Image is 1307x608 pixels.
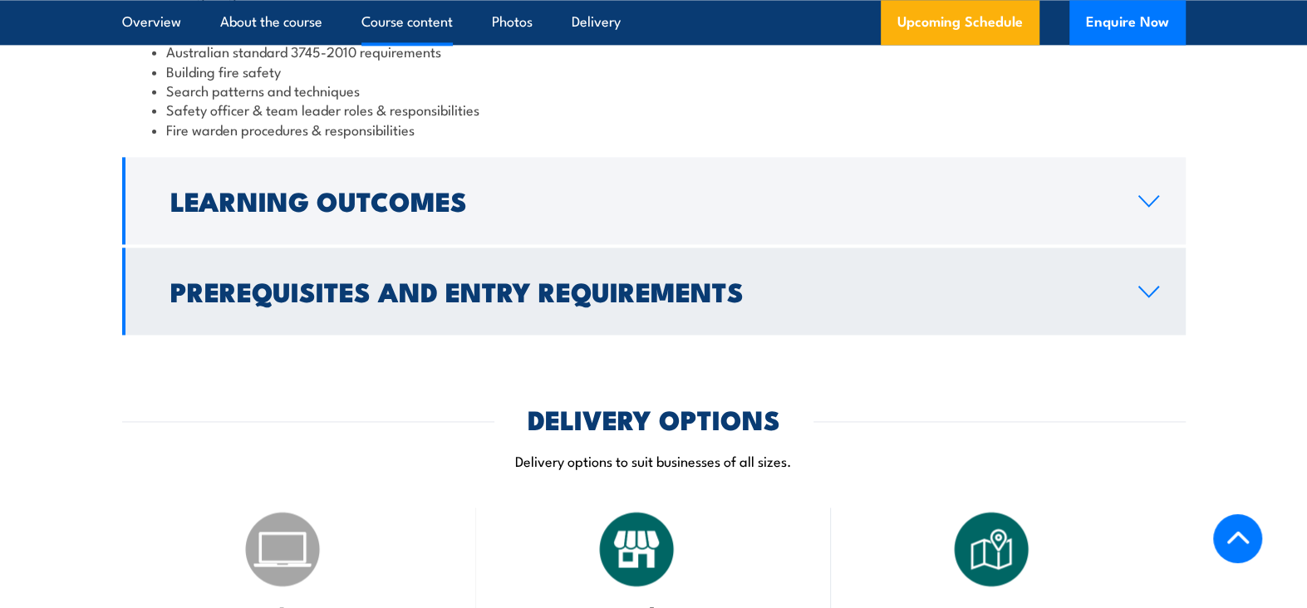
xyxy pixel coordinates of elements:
h2: Learning Outcomes [170,189,1112,212]
li: Search patterns and techniques [152,81,1156,100]
h2: DELIVERY OPTIONS [528,407,780,430]
li: Australian standard 3745-2010 requirements [152,42,1156,61]
li: Building fire safety [152,61,1156,81]
a: Prerequisites and Entry Requirements [122,248,1186,335]
h2: Prerequisites and Entry Requirements [170,279,1112,302]
li: Fire warden procedures & responsibilities [152,120,1156,139]
a: Learning Outcomes [122,157,1186,244]
li: Safety officer & team leader roles & responsibilities [152,100,1156,119]
p: Delivery options to suit businesses of all sizes. [122,451,1186,470]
